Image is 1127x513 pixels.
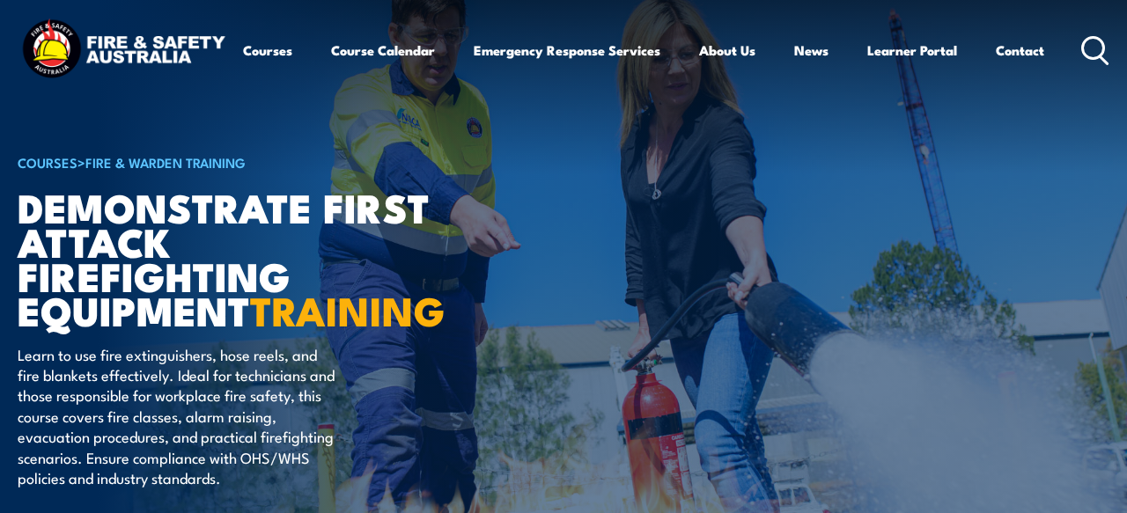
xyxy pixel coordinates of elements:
a: Fire & Warden Training [85,152,246,172]
a: News [794,29,829,71]
a: Emergency Response Services [474,29,660,71]
a: Learner Portal [867,29,957,71]
strong: TRAINING [250,279,446,340]
a: Contact [996,29,1044,71]
a: About Us [699,29,755,71]
h6: > [18,151,453,172]
p: Learn to use fire extinguishers, hose reels, and fire blankets effectively. Ideal for technicians... [18,344,339,488]
a: COURSES [18,152,77,172]
a: Courses [243,29,292,71]
h1: Demonstrate First Attack Firefighting Equipment [18,189,453,327]
a: Course Calendar [331,29,435,71]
